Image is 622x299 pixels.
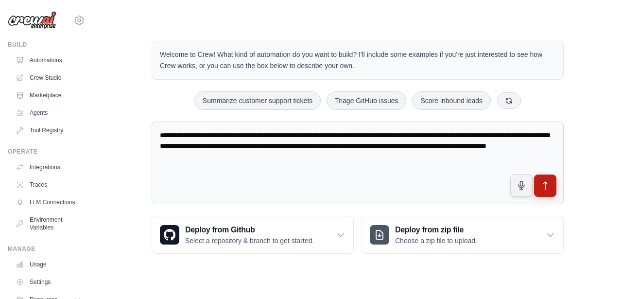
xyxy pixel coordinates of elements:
[573,252,622,299] iframe: Chat Widget
[160,49,555,71] p: Welcome to Crew! What kind of automation do you want to build? I'll include some examples if you'...
[412,91,491,110] button: Score inbound leads
[185,236,314,246] p: Select a repository & branch to get started.
[395,224,477,236] h3: Deploy from zip file
[12,88,85,103] a: Marketplace
[327,91,406,110] button: Triage GitHub issues
[194,91,321,110] button: Summarize customer support tickets
[12,257,85,272] a: Usage
[12,53,85,68] a: Automations
[12,159,85,175] a: Integrations
[12,70,85,86] a: Crew Studio
[12,274,85,290] a: Settings
[8,11,56,30] img: Logo
[8,41,85,49] div: Build
[12,105,85,121] a: Agents
[12,177,85,193] a: Traces
[395,236,477,246] p: Choose a zip file to upload.
[12,194,85,210] a: LLM Connections
[12,123,85,138] a: Tool Registry
[185,224,314,236] h3: Deploy from Github
[12,212,85,235] a: Environment Variables
[8,245,85,253] div: Manage
[8,148,85,156] div: Operate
